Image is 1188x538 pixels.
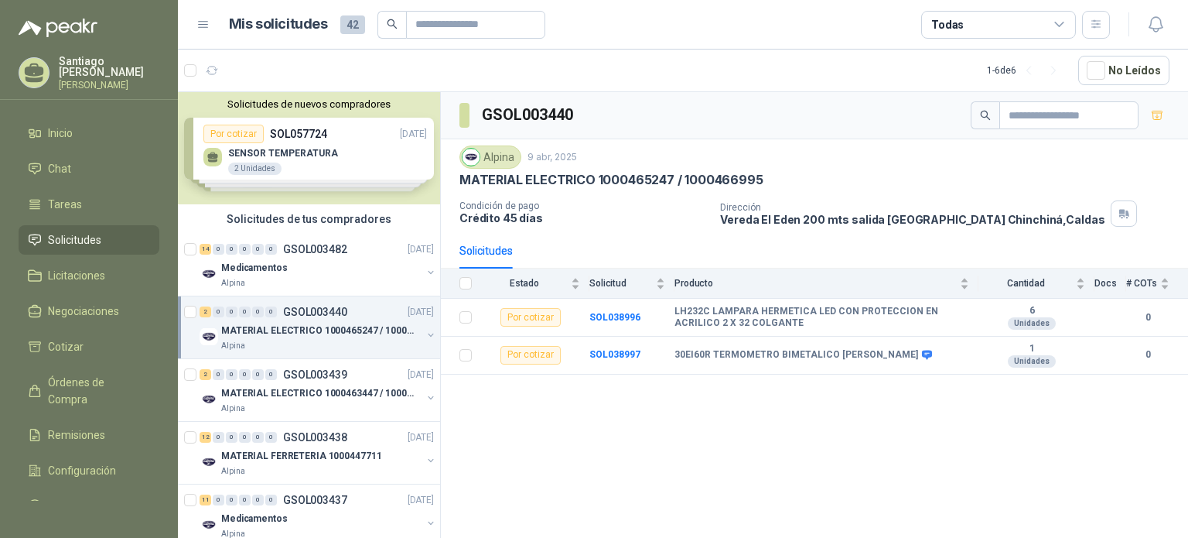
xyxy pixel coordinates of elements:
[978,305,1085,317] b: 6
[340,15,365,34] span: 42
[283,432,347,443] p: GSOL003438
[226,307,237,317] div: 0
[184,98,434,110] button: Solicitudes de nuevos compradores
[265,369,277,380] div: 0
[239,244,251,255] div: 0
[500,346,561,365] div: Por cotizar
[48,498,136,515] span: Manuales y ayuda
[229,13,328,36] h1: Mis solicitudes
[1008,317,1056,330] div: Unidades
[1078,56,1169,85] button: No Leídos
[59,81,159,90] p: [PERSON_NAME]
[19,190,159,219] a: Tareas
[200,428,437,478] a: 12 0 0 0 0 0 GSOL003438[DATE] Company LogoMATERIAL FERRETERIA 1000447711Alpina
[674,278,957,289] span: Producto
[19,261,159,290] a: Licitaciones
[48,303,119,320] span: Negociaciones
[200,432,211,443] div: 12
[48,231,101,248] span: Solicitudes
[200,303,437,352] a: 2 0 0 0 0 0 GSOL003440[DATE] Company LogoMATERIAL ELECTRICO 1000465247 / 1000466995Alpina
[19,296,159,326] a: Negociaciones
[19,456,159,485] a: Configuración
[482,103,575,127] h3: GSOL003440
[1126,269,1188,299] th: # COTs
[481,269,589,299] th: Estado
[500,308,561,327] div: Por cotizar
[459,242,513,259] div: Solicitudes
[978,278,1073,289] span: Cantidad
[48,196,82,213] span: Tareas
[200,365,437,415] a: 2 0 0 0 0 0 GSOL003439[DATE] Company LogoMATERIAL ELECTRICO 1000463447 / 1000465800Alpina
[527,150,577,165] p: 9 abr, 2025
[221,512,288,526] p: Medicamentos
[252,432,264,443] div: 0
[213,244,224,255] div: 0
[48,338,84,355] span: Cotizar
[720,213,1104,226] p: Vereda El Eden 200 mts salida [GEOGRAPHIC_DATA] Chinchiná , Caldas
[213,369,224,380] div: 0
[213,495,224,505] div: 0
[213,432,224,443] div: 0
[265,432,277,443] div: 0
[459,146,521,169] div: Alpina
[252,244,264,255] div: 0
[408,305,434,320] p: [DATE]
[226,432,237,443] div: 0
[674,306,969,330] b: LH232C LAMPARA HERMETICA LED CON PROTECCION EN ACRILICO 2 X 32 COLGANTE
[48,125,73,142] span: Inicio
[931,16,964,33] div: Todas
[200,516,218,534] img: Company Logo
[221,465,245,478] p: Alpina
[200,495,211,505] div: 11
[252,495,264,505] div: 0
[19,19,97,37] img: Logo peakr
[221,261,288,276] p: Medicamentos
[200,369,211,380] div: 2
[283,307,347,317] p: GSOL003440
[1094,269,1126,299] th: Docs
[283,495,347,505] p: GSOL003437
[978,269,1094,299] th: Cantidad
[48,427,105,444] span: Remisiones
[221,324,414,338] p: MATERIAL ELECTRICO 1000465247 / 1000466995
[200,265,218,283] img: Company Logo
[239,307,251,317] div: 0
[200,244,211,255] div: 14
[226,369,237,380] div: 0
[19,154,159,183] a: Chat
[213,307,224,317] div: 0
[459,211,708,224] p: Crédito 45 días
[221,277,245,290] p: Alpina
[408,493,434,508] p: [DATE]
[481,278,568,289] span: Estado
[239,369,251,380] div: 0
[19,368,159,414] a: Órdenes de Compra
[221,449,381,464] p: MATERIAL FERRETERIA 1000447711
[200,453,218,471] img: Company Logo
[48,374,145,408] span: Órdenes de Compra
[1126,348,1169,362] b: 0
[221,340,245,352] p: Alpina
[1008,355,1056,368] div: Unidades
[200,307,211,317] div: 2
[589,278,653,289] span: Solicitud
[589,349,640,360] a: SOL038997
[265,307,277,317] div: 0
[48,267,105,284] span: Licitaciones
[265,495,277,505] div: 0
[265,244,277,255] div: 0
[589,269,674,299] th: Solicitud
[980,110,991,121] span: search
[226,495,237,505] div: 0
[200,390,218,409] img: Company Logo
[589,312,640,323] a: SOL038996
[178,92,440,204] div: Solicitudes de nuevos compradoresPor cotizarSOL057724[DATE] SENSOR TEMPERATURA2 UnidadesPor cotiz...
[459,200,708,211] p: Condición de pago
[19,492,159,521] a: Manuales y ayuda
[459,172,763,188] p: MATERIAL ELECTRICO 1000465247 / 1000466995
[387,19,398,29] span: search
[674,269,978,299] th: Producto
[239,495,251,505] div: 0
[252,369,264,380] div: 0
